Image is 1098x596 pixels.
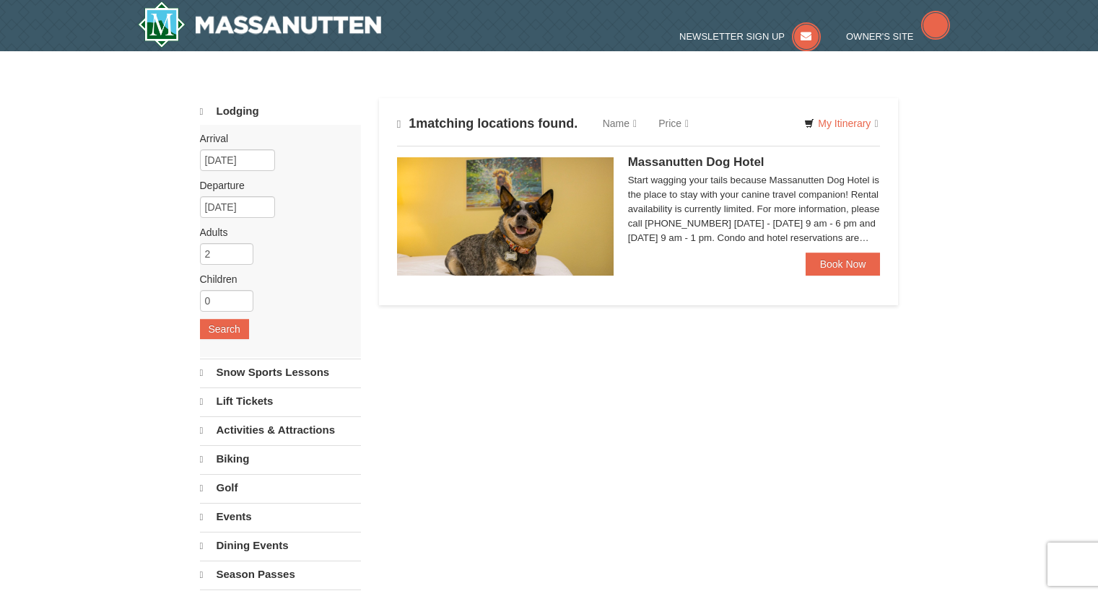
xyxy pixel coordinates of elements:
[200,319,249,339] button: Search
[200,474,361,501] a: Golf
[679,31,821,42] a: Newsletter Sign Up
[397,157,614,276] img: 27428181-5-81c892a3.jpg
[200,416,361,444] a: Activities & Attractions
[846,31,950,42] a: Owner's Site
[200,178,350,193] label: Departure
[200,387,361,415] a: Lift Tickets
[200,98,361,125] a: Lodging
[806,253,881,276] a: Book Now
[200,272,350,286] label: Children
[200,503,361,530] a: Events
[200,532,361,559] a: Dining Events
[795,113,887,134] a: My Itinerary
[200,131,350,146] label: Arrival
[592,109,648,138] a: Name
[628,155,764,169] span: Massanutten Dog Hotel
[200,359,361,386] a: Snow Sports Lessons
[138,1,382,48] a: Massanutten Resort
[200,225,350,240] label: Adults
[648,109,700,138] a: Price
[679,31,785,42] span: Newsletter Sign Up
[200,561,361,588] a: Season Passes
[200,445,361,473] a: Biking
[846,31,914,42] span: Owner's Site
[628,173,881,245] div: Start wagging your tails because Massanutten Dog Hotel is the place to stay with your canine trav...
[138,1,382,48] img: Massanutten Resort Logo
